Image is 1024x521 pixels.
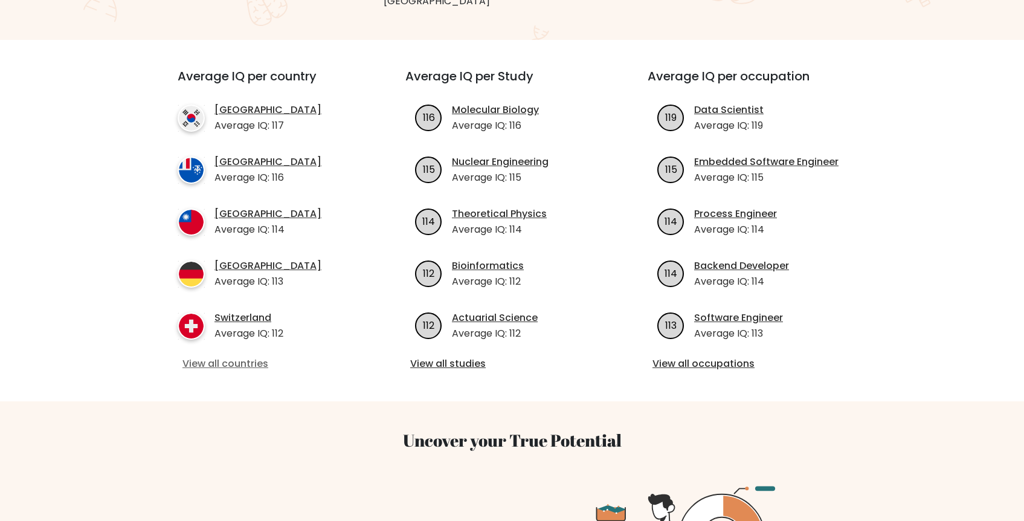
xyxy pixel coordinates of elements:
[452,274,524,289] p: Average IQ: 112
[121,430,904,451] h3: Uncover your True Potential
[423,318,434,332] text: 112
[694,118,764,133] p: Average IQ: 119
[694,311,783,325] a: Software Engineer
[182,357,357,371] a: View all countries
[214,259,321,273] a: [GEOGRAPHIC_DATA]
[452,155,549,169] a: Nuclear Engineering
[452,259,524,273] a: Bioinformatics
[452,222,547,237] p: Average IQ: 114
[214,103,321,117] a: [GEOGRAPHIC_DATA]
[178,69,362,98] h3: Average IQ per country
[452,170,549,185] p: Average IQ: 115
[214,222,321,237] p: Average IQ: 114
[665,110,677,124] text: 119
[214,274,321,289] p: Average IQ: 113
[214,207,321,221] a: [GEOGRAPHIC_DATA]
[178,312,205,340] img: country
[214,155,321,169] a: [GEOGRAPHIC_DATA]
[665,214,677,228] text: 114
[452,311,538,325] a: Actuarial Science
[410,357,614,371] a: View all studies
[452,103,539,117] a: Molecular Biology
[648,69,861,98] h3: Average IQ per occupation
[694,222,777,237] p: Average IQ: 114
[178,260,205,288] img: country
[178,105,205,132] img: country
[652,357,856,371] a: View all occupations
[178,157,205,184] img: country
[178,209,205,236] img: country
[694,326,783,341] p: Average IQ: 113
[422,214,435,228] text: 114
[452,207,547,221] a: Theoretical Physics
[665,162,677,176] text: 115
[694,170,839,185] p: Average IQ: 115
[694,259,789,273] a: Backend Developer
[423,162,435,176] text: 115
[214,118,321,133] p: Average IQ: 117
[214,311,283,325] a: Switzerland
[665,318,677,332] text: 113
[214,170,321,185] p: Average IQ: 116
[694,155,839,169] a: Embedded Software Engineer
[694,274,789,289] p: Average IQ: 114
[452,118,539,133] p: Average IQ: 116
[214,326,283,341] p: Average IQ: 112
[452,326,538,341] p: Average IQ: 112
[694,207,777,221] a: Process Engineer
[423,110,435,124] text: 116
[405,69,619,98] h3: Average IQ per Study
[423,266,434,280] text: 112
[665,266,677,280] text: 114
[694,103,764,117] a: Data Scientist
